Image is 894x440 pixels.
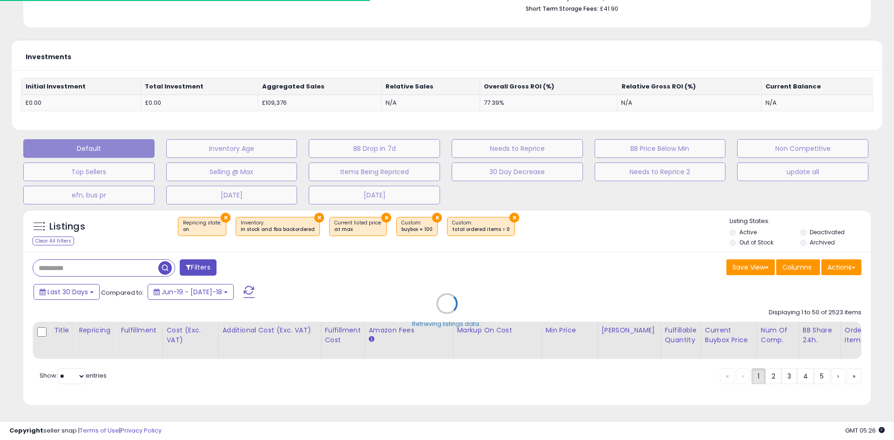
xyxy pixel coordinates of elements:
[309,162,440,181] button: Items Being Repriced
[166,162,298,181] button: Selling @ Max
[480,95,617,111] td: 77.39%
[737,162,868,181] button: update all
[381,78,480,95] th: Relative Sales
[23,139,155,158] button: Default
[121,426,162,435] a: Privacy Policy
[845,426,885,435] span: 2025-08-18 05:26 GMT
[480,78,617,95] th: Overall Gross ROI (%)
[761,78,873,95] th: Current Balance
[452,162,583,181] button: 30 Day Decrease
[141,95,257,111] td: £0.00
[595,162,726,181] button: Needs to Reprice 2
[80,426,119,435] a: Terms of Use
[737,139,868,158] button: Non Competitive
[309,186,440,204] button: [DATE]
[617,95,762,111] td: N/A
[595,139,726,158] button: BB Price Below Min
[23,186,155,204] button: efn, bus pr
[166,186,298,204] button: [DATE]
[600,4,618,13] span: £41.90
[258,95,382,111] td: £109,376
[412,320,482,328] div: Retrieving listings data..
[26,54,71,61] h5: Investments
[23,162,155,181] button: Top Sellers
[452,139,583,158] button: Needs to Reprice
[166,139,298,158] button: Inventory Age
[526,5,598,13] b: Short Term Storage Fees:
[9,426,162,435] div: seller snap | |
[258,78,382,95] th: Aggregated Sales
[617,78,762,95] th: Relative Gross ROI (%)
[309,139,440,158] button: BB Drop in 7d
[21,78,141,95] th: Initial Investment
[761,95,873,111] td: N/A
[381,95,480,111] td: N/A
[9,426,43,435] strong: Copyright
[21,95,141,111] td: £0.00
[141,78,257,95] th: Total Investment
